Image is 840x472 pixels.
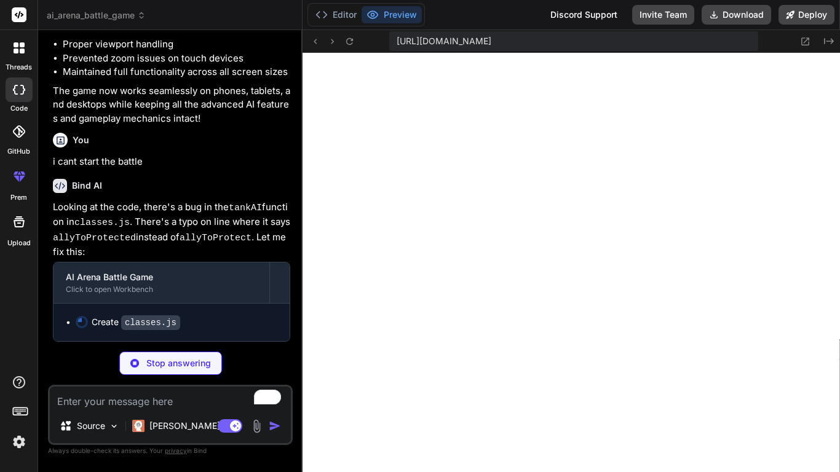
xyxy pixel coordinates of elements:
img: Claude 4 Sonnet [132,420,145,432]
p: Looking at the code, there's a bug in the function in . There's a typo on line where it says inst... [53,200,290,259]
button: Invite Team [632,5,694,25]
button: AI Arena Battle GameClick to open Workbench [53,262,269,303]
li: Prevented zoom issues on touch devices [63,52,290,66]
label: threads [6,62,32,73]
button: Preview [362,6,422,23]
div: Discord Support [543,5,625,25]
span: privacy [165,447,187,454]
div: Create [92,316,180,329]
h6: Bind AI [72,179,102,192]
button: Editor [311,6,362,23]
li: Maintained full functionality across all screen sizes [63,65,290,79]
p: The game now works seamlessly on phones, tablets, and desktops while keeping all the advanced AI ... [53,84,290,126]
code: allyToProtected [53,233,136,243]
p: Stop answering [146,357,211,369]
label: GitHub [7,146,30,157]
iframe: Preview [303,53,840,472]
div: Click to open Workbench [66,285,257,294]
li: Proper viewport handling [63,37,290,52]
img: icon [269,420,281,432]
img: attachment [250,419,264,433]
p: [PERSON_NAME] 4 S.. [149,420,241,432]
p: Always double-check its answers. Your in Bind [48,445,293,457]
img: Pick Models [109,421,119,431]
span: ai_arena_battle_game [47,9,146,22]
span: [URL][DOMAIN_NAME] [397,35,491,47]
code: classes.js [121,315,180,330]
code: tankAI [229,203,262,213]
label: prem [10,192,27,203]
img: settings [9,431,30,452]
label: Upload [7,238,31,248]
button: Deploy [779,5,834,25]
code: classes.js [74,218,130,228]
div: AI Arena Battle Game [66,271,257,283]
label: code [10,103,28,114]
p: Source [77,420,105,432]
textarea: To enrich screen reader interactions, please activate Accessibility in Grammarly extension settings [50,387,291,409]
h6: You [73,134,89,146]
code: allyToProtect [180,233,252,243]
button: Download [702,5,771,25]
p: i cant start the battle [53,155,290,169]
